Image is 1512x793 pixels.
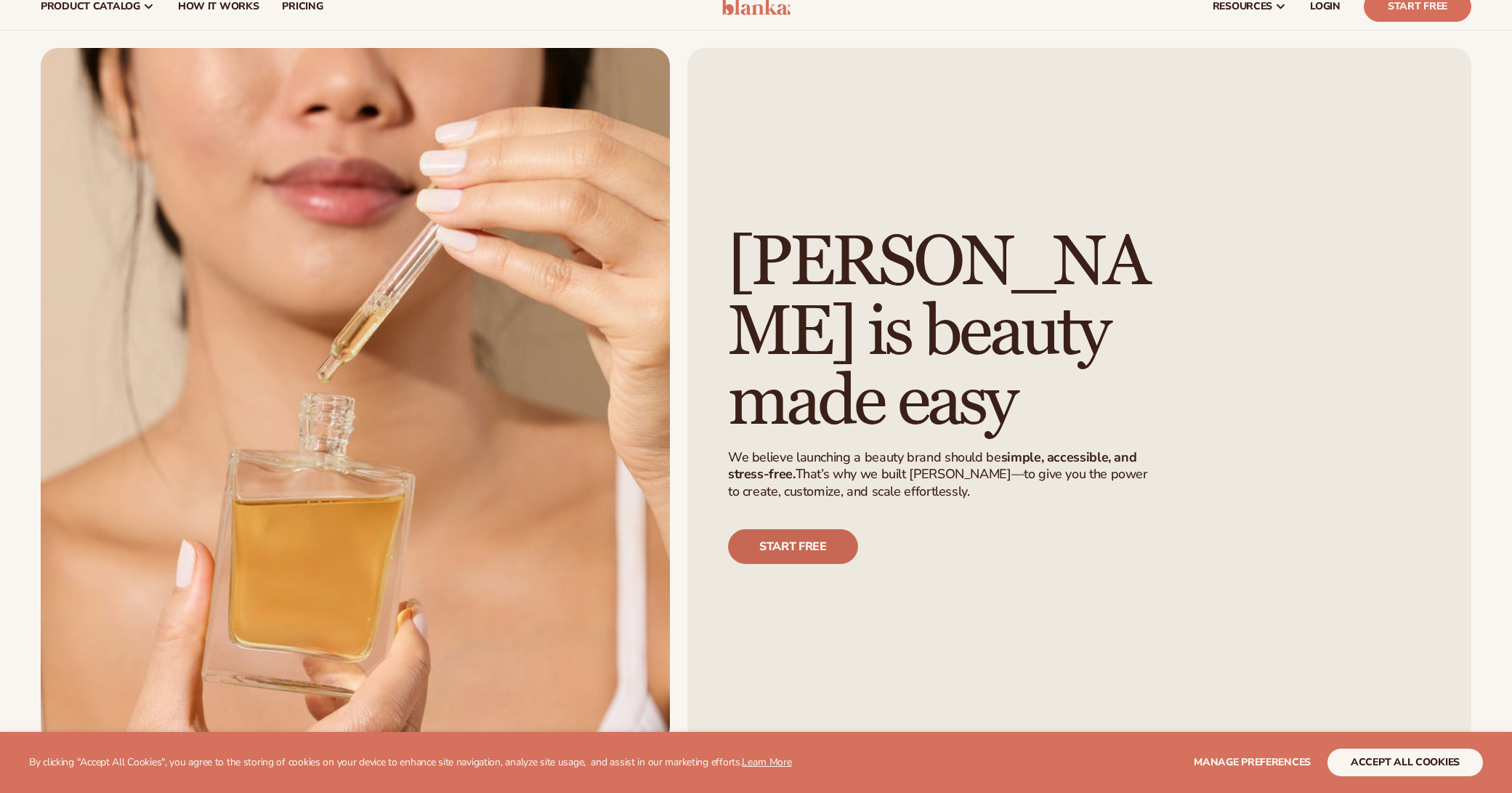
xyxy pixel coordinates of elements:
img: Female smiling with serum bottle. [41,48,670,744]
p: By clicking "Accept All Cookies", you agree to the storing of cookies on your device to enhance s... [29,757,792,769]
p: We believe launching a beauty brand should be That’s why we built [PERSON_NAME]—to give you the p... [728,449,1161,500]
a: Learn More [742,755,791,769]
button: Manage preferences [1194,749,1311,776]
span: How It Works [178,1,259,12]
span: Manage preferences [1194,755,1311,769]
span: resources [1213,1,1272,12]
span: LOGIN [1310,1,1341,12]
span: product catalog [41,1,140,12]
a: Start free [728,529,858,564]
span: pricing [282,1,323,12]
button: accept all cookies [1327,749,1483,776]
h1: [PERSON_NAME] is beauty made easy [728,228,1170,438]
strong: simple, accessible, and stress-free. [728,448,1137,483]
